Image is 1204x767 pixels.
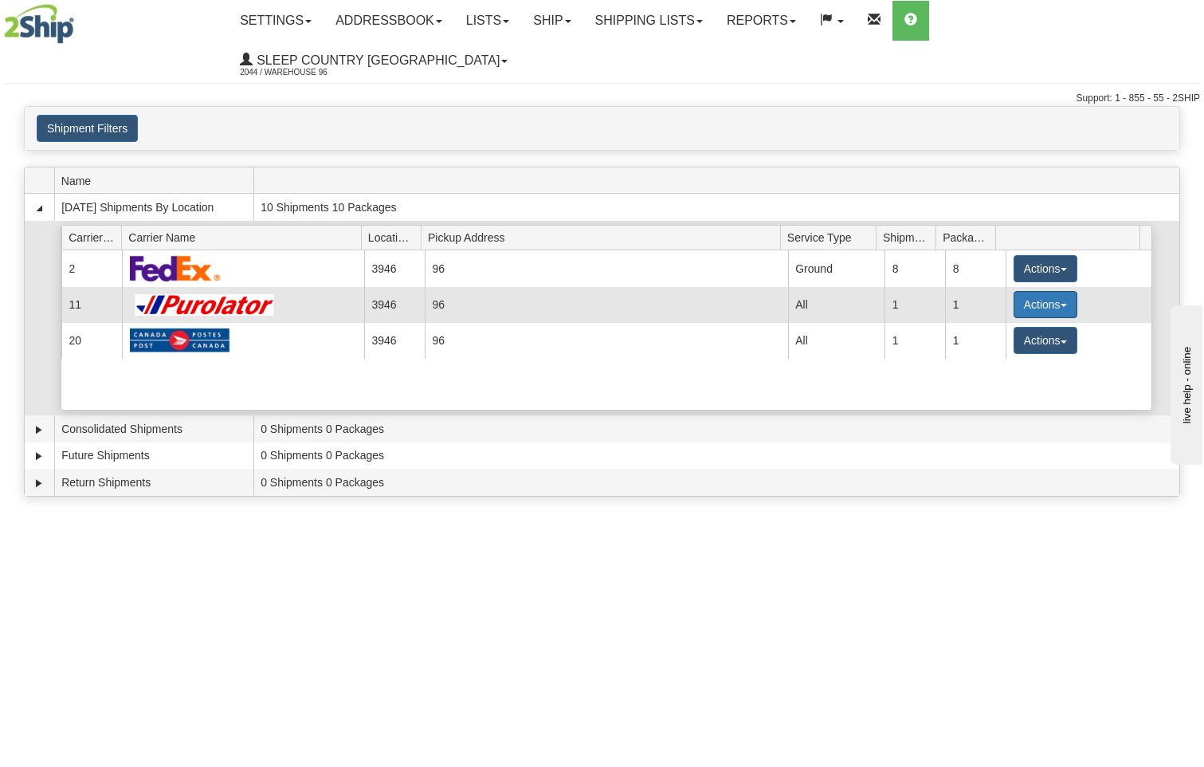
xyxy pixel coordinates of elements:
[130,294,280,316] img: Purolator
[4,4,74,44] img: logo2044.jpg
[425,287,788,323] td: 96
[130,255,222,281] img: FedEx Express®
[61,250,122,286] td: 2
[228,41,520,81] a: Sleep Country [GEOGRAPHIC_DATA] 2044 / Warehouse 96
[364,250,425,286] td: 3946
[253,53,500,67] span: Sleep Country [GEOGRAPHIC_DATA]
[454,1,521,41] a: Lists
[61,323,122,359] td: 20
[788,323,885,359] td: All
[1014,255,1077,282] button: Actions
[364,323,425,359] td: 3946
[4,92,1200,105] div: Support: 1 - 855 - 55 - 2SHIP
[884,287,945,323] td: 1
[787,225,877,250] span: Service Type
[54,469,253,496] td: Return Shipments
[425,323,788,359] td: 96
[31,200,47,216] a: Collapse
[945,250,1006,286] td: 8
[253,415,1179,442] td: 0 Shipments 0 Packages
[1014,291,1077,318] button: Actions
[945,287,1006,323] td: 1
[228,1,324,41] a: Settings
[324,1,454,41] a: Addressbook
[715,1,808,41] a: Reports
[253,469,1179,496] td: 0 Shipments 0 Packages
[128,225,361,250] span: Carrier Name
[788,250,885,286] td: Ground
[253,442,1179,470] td: 0 Shipments 0 Packages
[253,194,1179,221] td: 10 Shipments 10 Packages
[521,1,582,41] a: Ship
[583,1,715,41] a: Shipping lists
[364,287,425,323] td: 3946
[12,14,147,26] div: live help - online
[945,323,1006,359] td: 1
[37,115,138,142] button: Shipment Filters
[943,225,996,250] span: Packages
[31,422,47,438] a: Expand
[428,225,780,250] span: Pickup Address
[54,415,253,442] td: Consolidated Shipments
[54,194,253,221] td: [DATE] Shipments By Location
[884,250,945,286] td: 8
[240,65,359,81] span: 2044 / Warehouse 96
[1014,327,1077,354] button: Actions
[31,475,47,491] a: Expand
[1167,302,1202,465] iframe: chat widget
[61,168,253,193] span: Name
[788,287,885,323] td: All
[31,448,47,464] a: Expand
[883,225,936,250] span: Shipments
[61,287,122,323] td: 11
[130,328,230,353] img: Canada Post
[54,442,253,470] td: Future Shipments
[368,225,422,250] span: Location Id
[884,323,945,359] td: 1
[425,250,788,286] td: 96
[69,225,122,250] span: Carrier Id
